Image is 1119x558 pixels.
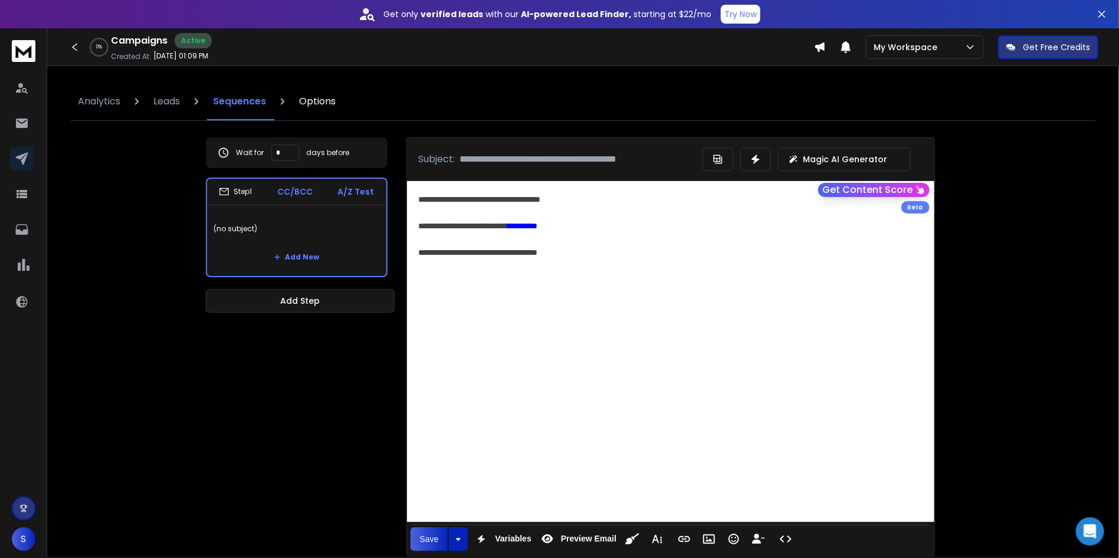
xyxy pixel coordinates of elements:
[818,183,930,197] button: Get Content Score
[998,35,1098,59] button: Get Free Credits
[12,40,35,62] img: logo
[421,8,483,20] strong: verified leads
[419,152,455,166] p: Subject:
[723,527,745,551] button: Emoticons
[277,186,313,198] p: CC/BCC
[206,289,395,313] button: Add Step
[411,527,448,551] button: Save
[153,51,208,61] p: [DATE] 01:09 PM
[901,201,930,214] div: Beta
[71,83,127,120] a: Analytics
[383,8,711,20] p: Get only with our starting at $22/mo
[206,83,273,120] a: Sequences
[175,33,212,48] div: Active
[111,34,168,48] h1: Campaigns
[621,527,644,551] button: Clean HTML
[721,5,760,24] button: Try Now
[307,148,350,157] p: days before
[470,527,534,551] button: Variables
[778,147,911,171] button: Magic AI Generator
[264,245,329,269] button: Add New
[775,527,797,551] button: Code View
[214,212,379,245] p: (no subject)
[292,83,343,120] a: Options
[559,534,619,544] span: Preview Email
[12,527,35,551] button: S
[536,527,619,551] button: Preview Email
[747,527,770,551] button: Insert Unsubscribe Link
[237,148,264,157] p: Wait for
[146,83,187,120] a: Leads
[213,94,266,109] p: Sequences
[111,52,151,61] p: Created At:
[153,94,180,109] p: Leads
[646,527,668,551] button: More Text
[521,8,631,20] strong: AI-powered Lead Finder,
[724,8,757,20] p: Try Now
[1023,41,1090,53] p: Get Free Credits
[206,178,388,277] li: Step1CC/BCCA/Z Test(no subject)Add New
[219,186,252,197] div: Step 1
[299,94,336,109] p: Options
[1076,517,1104,546] div: Open Intercom Messenger
[493,534,534,544] span: Variables
[874,41,942,53] p: My Workspace
[78,94,120,109] p: Analytics
[673,527,695,551] button: Insert Link (Ctrl+K)
[96,44,102,51] p: 0 %
[803,153,888,165] p: Magic AI Generator
[338,186,375,198] p: A/Z Test
[698,527,720,551] button: Insert Image (Ctrl+P)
